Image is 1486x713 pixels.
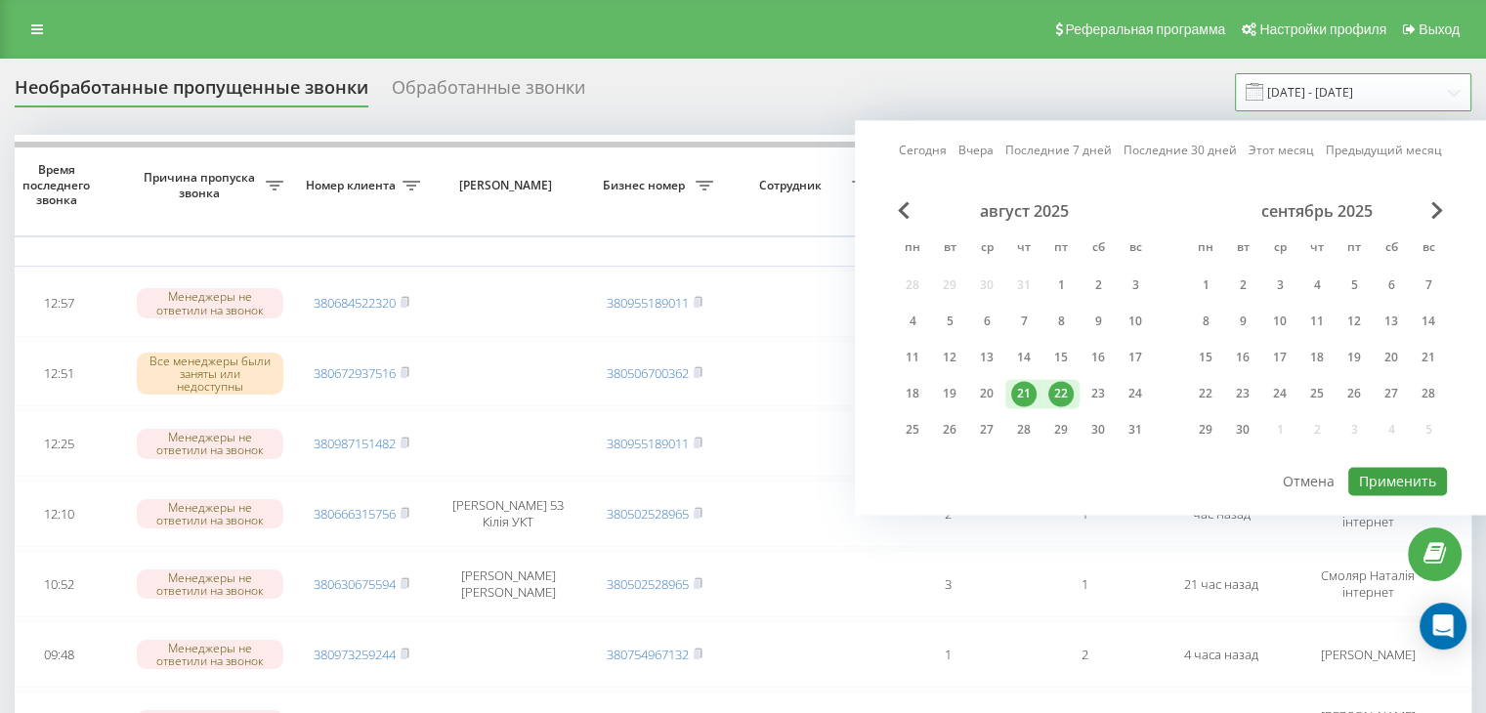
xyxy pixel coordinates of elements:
[1416,345,1441,370] div: 21
[894,201,1154,221] div: август 2025
[1379,273,1404,298] div: 6
[303,178,403,193] span: Номер клиента
[1080,271,1117,300] div: сб 2 авг. 2025 г.
[1042,415,1080,444] div: пт 29 авг. 2025 г.
[1187,271,1224,300] div: пн 1 сент. 2025 г.
[1336,343,1373,372] div: пт 19 сент. 2025 г.
[1224,307,1261,336] div: вт 9 сент. 2025 г.
[137,499,283,528] div: Менеджеры не ответили на звонок
[1005,307,1042,336] div: чт 7 авг. 2025 г.
[1336,379,1373,408] div: пт 26 сент. 2025 г.
[1373,307,1410,336] div: сб 13 сент. 2025 г.
[900,345,925,370] div: 11
[937,345,962,370] div: 12
[1117,307,1154,336] div: вс 10 авг. 2025 г.
[314,505,396,523] a: 380666315756
[1304,345,1330,370] div: 18
[1261,307,1298,336] div: ср 10 сент. 2025 г.
[1080,415,1117,444] div: сб 30 авг. 2025 г.
[1011,417,1037,442] div: 28
[1187,307,1224,336] div: пн 8 сент. 2025 г.
[137,569,283,599] div: Менеджеры не ответили на звонок
[1336,271,1373,300] div: пт 5 сент. 2025 г.
[1009,234,1039,264] abbr: четверг
[1341,345,1367,370] div: 19
[879,551,1016,617] td: 3
[1419,21,1460,37] span: Выход
[607,575,689,593] a: 380502528965
[1416,273,1441,298] div: 7
[1265,234,1295,264] abbr: среда
[931,379,968,408] div: вт 19 авг. 2025 г.
[1410,343,1447,372] div: вс 21 сент. 2025 г.
[1117,415,1154,444] div: вс 31 авг. 2025 г.
[392,77,585,107] div: Обработанные звонки
[1123,273,1148,298] div: 3
[931,307,968,336] div: вт 5 авг. 2025 г.
[1085,345,1111,370] div: 16
[898,201,910,219] span: Previous Month
[937,309,962,334] div: 5
[1373,271,1410,300] div: сб 6 сент. 2025 г.
[1348,467,1447,495] button: Применить
[1080,379,1117,408] div: сб 23 авг. 2025 г.
[1272,467,1345,495] button: Отмена
[1290,551,1446,617] td: Смоляр Наталія інтернет
[1123,345,1148,370] div: 17
[899,142,947,160] a: Сегодня
[900,381,925,406] div: 18
[974,309,999,334] div: 6
[1153,621,1290,688] td: 4 часа назад
[314,646,396,663] a: 380973259244
[1042,271,1080,300] div: пт 1 авг. 2025 г.
[1187,379,1224,408] div: пн 22 сент. 2025 г.
[900,309,925,334] div: 4
[1048,273,1074,298] div: 1
[1298,271,1336,300] div: чт 4 сент. 2025 г.
[1379,345,1404,370] div: 20
[1048,345,1074,370] div: 15
[1290,621,1446,688] td: [PERSON_NAME]
[935,234,964,264] abbr: вторник
[1193,381,1218,406] div: 22
[1085,417,1111,442] div: 30
[968,415,1005,444] div: ср 27 авг. 2025 г.
[1261,343,1298,372] div: ср 17 сент. 2025 г.
[1191,234,1220,264] abbr: понедельник
[1341,381,1367,406] div: 26
[137,429,283,458] div: Менеджеры не ответили на звонок
[1379,381,1404,406] div: 27
[1326,142,1442,160] a: Предыдущий месяц
[1230,273,1255,298] div: 2
[430,481,586,547] td: [PERSON_NAME] 53 Кілія УКТ
[446,178,570,193] span: [PERSON_NAME]
[937,417,962,442] div: 26
[314,294,396,312] a: 380684522320
[1005,415,1042,444] div: чт 28 авг. 2025 г.
[1431,201,1443,219] span: Next Month
[137,288,283,317] div: Менеджеры не ответили на звонок
[1187,343,1224,372] div: пн 15 сент. 2025 г.
[1042,343,1080,372] div: пт 15 авг. 2025 г.
[1410,379,1447,408] div: вс 28 сент. 2025 г.
[1377,234,1406,264] abbr: суббота
[1016,551,1153,617] td: 1
[968,307,1005,336] div: ср 6 авг. 2025 г.
[974,417,999,442] div: 27
[1410,271,1447,300] div: вс 7 сент. 2025 г.
[314,435,396,452] a: 380987151482
[1339,234,1369,264] abbr: пятница
[879,621,1016,688] td: 1
[1336,307,1373,336] div: пт 12 сент. 2025 г.
[6,162,111,208] span: Время последнего звонка
[1267,273,1293,298] div: 3
[1085,381,1111,406] div: 23
[15,77,368,107] div: Необработанные пропущенные звонки
[900,417,925,442] div: 25
[894,415,931,444] div: пн 25 авг. 2025 г.
[1224,343,1261,372] div: вт 16 сент. 2025 г.
[1117,271,1154,300] div: вс 3 авг. 2025 г.
[1224,271,1261,300] div: вт 2 сент. 2025 г.
[137,170,266,200] span: Причина пропуска звонка
[1085,273,1111,298] div: 2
